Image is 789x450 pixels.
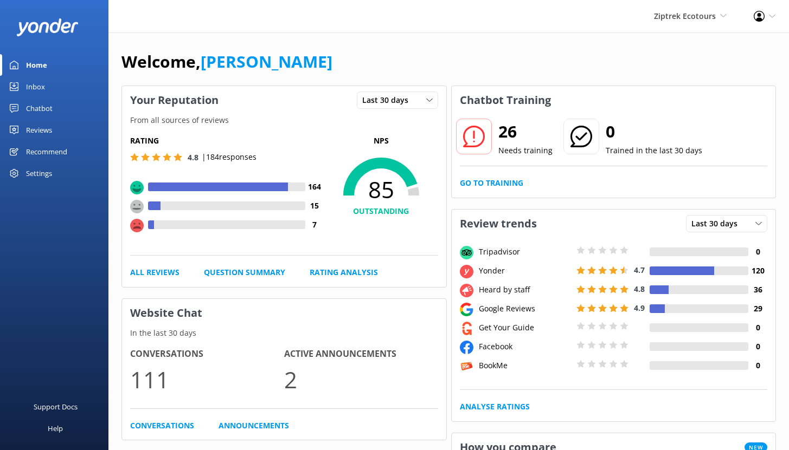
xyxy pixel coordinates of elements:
[26,141,67,162] div: Recommend
[452,86,559,114] h3: Chatbot Training
[34,396,78,418] div: Support Docs
[324,205,438,217] h4: OUTSTANDING
[476,360,574,371] div: BookMe
[476,322,574,334] div: Get Your Guide
[130,347,284,361] h4: Conversations
[202,151,256,163] p: | 184 responses
[476,246,574,258] div: Tripadvisor
[26,54,47,76] div: Home
[305,200,324,212] h4: 15
[748,265,767,277] h4: 120
[26,119,52,141] div: Reviews
[305,181,324,193] h4: 164
[122,86,227,114] h3: Your Reputation
[634,303,645,313] span: 4.9
[324,135,438,147] p: NPS
[634,284,645,294] span: 4.8
[284,347,438,361] h4: Active Announcements
[748,322,767,334] h4: 0
[219,420,289,432] a: Announcements
[130,420,194,432] a: Conversations
[748,341,767,353] h4: 0
[476,265,574,277] div: Yonder
[122,327,446,339] p: In the last 30 days
[201,50,332,73] a: [PERSON_NAME]
[204,266,285,278] a: Question Summary
[324,176,438,203] span: 85
[606,119,702,145] h2: 0
[460,177,523,189] a: Go to Training
[26,162,52,184] div: Settings
[188,152,198,162] span: 4.8
[130,361,284,397] p: 111
[498,145,553,156] p: Needs training
[452,210,545,238] h3: Review trends
[122,299,446,327] h3: Website Chat
[16,18,79,36] img: yonder-white-logo.png
[634,265,645,275] span: 4.7
[691,218,744,230] span: Last 30 days
[460,401,530,413] a: Analyse Ratings
[498,119,553,145] h2: 26
[130,266,179,278] a: All Reviews
[26,76,45,97] div: Inbox
[48,418,63,439] div: Help
[654,11,716,21] span: Ziptrek Ecotours
[121,49,332,75] h1: Welcome,
[130,135,324,147] h5: Rating
[310,266,378,278] a: Rating Analysis
[476,303,574,315] div: Google Reviews
[748,284,767,296] h4: 36
[606,145,702,156] p: Trained in the last 30 days
[476,341,574,353] div: Facebook
[26,97,53,119] div: Chatbot
[748,303,767,315] h4: 29
[362,94,415,106] span: Last 30 days
[748,360,767,371] h4: 0
[748,246,767,258] h4: 0
[122,114,446,126] p: From all sources of reviews
[476,284,574,296] div: Heard by staff
[284,361,438,397] p: 2
[305,219,324,231] h4: 7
